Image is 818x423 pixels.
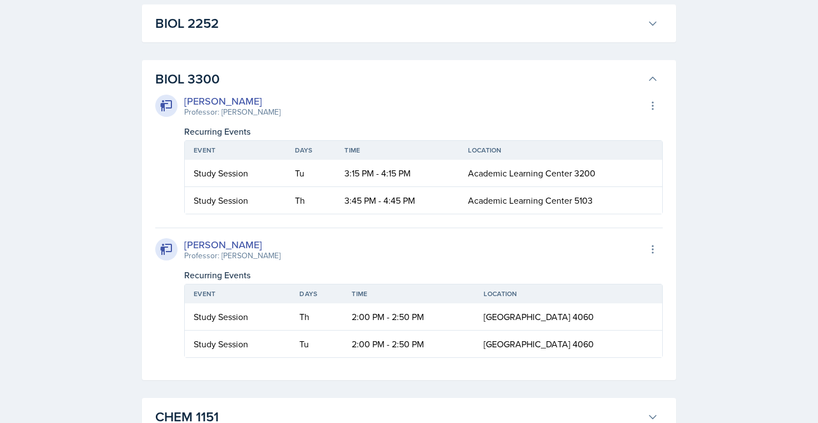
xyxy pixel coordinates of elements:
[184,268,663,282] div: Recurring Events
[194,194,277,207] div: Study Session
[484,338,594,350] span: [GEOGRAPHIC_DATA] 4060
[290,331,343,357] td: Tu
[184,94,280,109] div: [PERSON_NAME]
[185,284,290,303] th: Event
[336,141,459,160] th: Time
[194,310,282,323] div: Study Session
[184,250,280,262] div: Professor: [PERSON_NAME]
[194,166,277,180] div: Study Session
[343,303,475,331] td: 2:00 PM - 2:50 PM
[336,160,459,187] td: 3:15 PM - 4:15 PM
[286,141,336,160] th: Days
[184,125,663,138] div: Recurring Events
[484,311,594,323] span: [GEOGRAPHIC_DATA] 4060
[155,13,643,33] h3: BIOL 2252
[155,69,643,89] h3: BIOL 3300
[459,141,662,160] th: Location
[286,160,336,187] td: Tu
[286,187,336,214] td: Th
[343,284,475,303] th: Time
[194,337,282,351] div: Study Session
[290,303,343,331] td: Th
[185,141,286,160] th: Event
[468,167,595,179] span: Academic Learning Center 3200
[468,194,593,206] span: Academic Learning Center 5103
[184,106,280,118] div: Professor: [PERSON_NAME]
[475,284,662,303] th: Location
[153,67,661,91] button: BIOL 3300
[343,331,475,357] td: 2:00 PM - 2:50 PM
[290,284,343,303] th: Days
[336,187,459,214] td: 3:45 PM - 4:45 PM
[153,11,661,36] button: BIOL 2252
[184,237,280,252] div: [PERSON_NAME]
